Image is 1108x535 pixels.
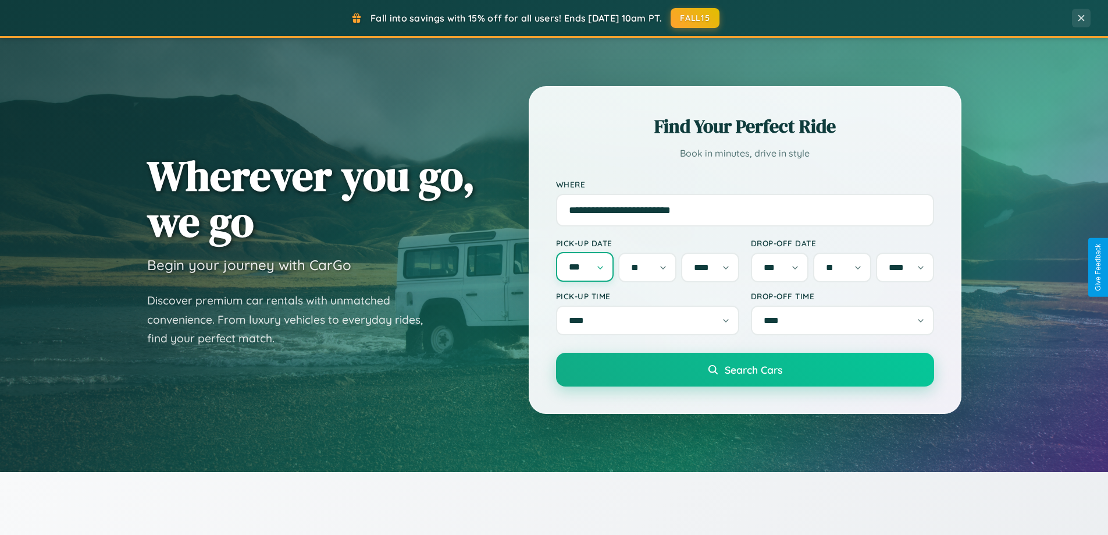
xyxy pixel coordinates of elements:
[556,179,934,189] label: Where
[556,353,934,387] button: Search Cars
[556,238,739,248] label: Pick-up Date
[725,363,782,376] span: Search Cars
[556,145,934,162] p: Book in minutes, drive in style
[671,8,719,28] button: FALL15
[147,291,438,348] p: Discover premium car rentals with unmatched convenience. From luxury vehicles to everyday rides, ...
[147,153,475,245] h1: Wherever you go, we go
[556,291,739,301] label: Pick-up Time
[751,238,934,248] label: Drop-off Date
[556,114,934,139] h2: Find Your Perfect Ride
[147,256,351,274] h3: Begin your journey with CarGo
[751,291,934,301] label: Drop-off Time
[1094,244,1102,291] div: Give Feedback
[370,12,662,24] span: Fall into savings with 15% off for all users! Ends [DATE] 10am PT.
